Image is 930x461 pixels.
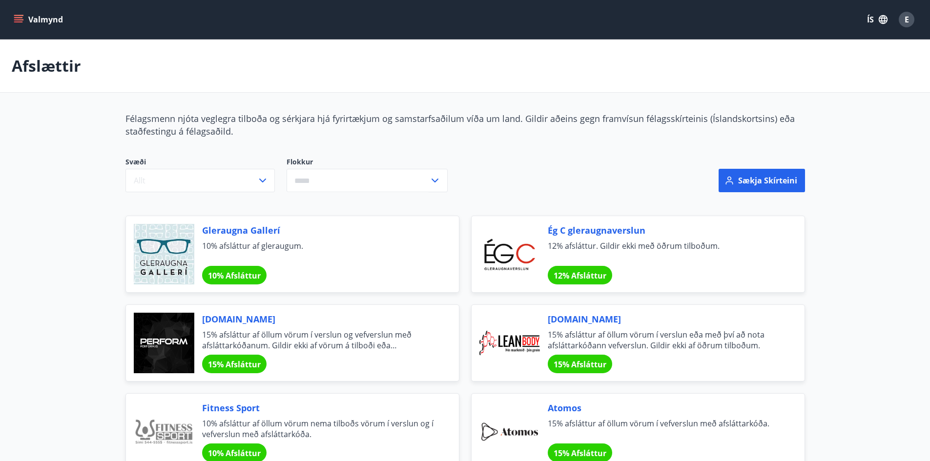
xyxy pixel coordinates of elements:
[125,169,275,192] button: Allt
[548,241,781,262] span: 12% afsláttur. Gildir ekki með öðrum tilboðum.
[202,401,435,414] span: Fitness Sport
[719,169,805,192] button: Sækja skírteini
[548,224,781,237] span: Ég C gleraugnaverslun
[202,313,435,325] span: [DOMAIN_NAME]
[12,11,67,28] button: menu
[208,359,261,370] span: 15% Afsláttur
[125,113,795,137] span: Félagsmenn njóta veglegra tilboða og sérkjara hjá fyrirtækjum og samstarfsaðilum víða um land. Gi...
[134,175,145,186] span: Allt
[202,418,435,440] span: 10% afsláttur af öllum vörum nema tilboðs vörum í verslun og í vefverslun með afsláttarkóða.
[548,313,781,325] span: [DOMAIN_NAME]
[287,157,448,167] label: Flokkur
[12,55,81,77] p: Afslættir
[202,241,435,262] span: 10% afsláttur af gleraugum.
[202,329,435,351] span: 15% afsláttur af öllum vörum í verslun og vefverslun með afsláttarkóðanum. Gildir ekki af vörum á...
[125,157,275,169] span: Svæði
[554,270,606,281] span: 12% Afsláttur
[208,448,261,459] span: 10% Afsláttur
[862,11,893,28] button: ÍS
[548,418,781,440] span: 15% afsláttur af öllum vörum í vefverslun með afsláttarkóða.
[554,448,606,459] span: 15% Afsláttur
[202,224,435,237] span: Gleraugna Gallerí
[548,329,781,351] span: 15% afsláttur af öllum vörum í verslun eða með því að nota afsláttarkóðann vefverslun. Gildir ekk...
[895,8,918,31] button: E
[554,359,606,370] span: 15% Afsláttur
[548,401,781,414] span: Atomos
[905,14,909,25] span: E
[208,270,261,281] span: 10% Afsláttur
